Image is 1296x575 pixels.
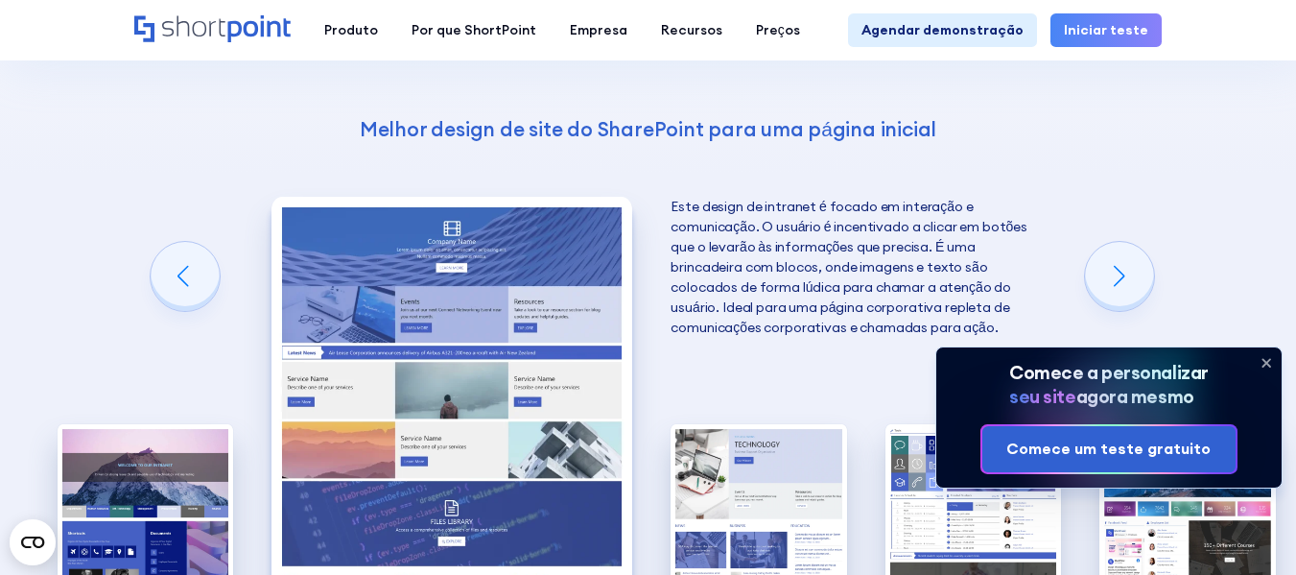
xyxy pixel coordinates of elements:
a: Empresa [553,13,644,47]
font: Produto [324,21,378,38]
a: Agendar demonstração [848,13,1037,47]
a: Preços [739,13,816,47]
font: Recursos [661,21,722,38]
a: Recursos [644,13,739,47]
font: Iniciar teste [1064,21,1148,38]
font: Comece um teste gratuito [1006,439,1211,458]
div: Slide anterior [151,242,220,311]
a: Produto [307,13,394,47]
font: Este design de intranet é focado em interação e comunicação. O usuário é incentivado a clicar em ... [671,198,1026,336]
font: Melhor design de site do SharePoint para uma página inicial [360,116,936,142]
font: Empresa [570,21,627,38]
font: Preços [756,21,800,38]
font: Agendar demonstração [861,21,1024,38]
a: Por que ShortPoint [394,13,553,47]
button: Open CMP widget [10,519,56,565]
div: Próximo slide [1085,242,1154,311]
font: Por que ShortPoint [412,21,536,38]
a: Lar [134,15,291,44]
a: Comece um teste gratuito [982,426,1235,473]
a: Iniciar teste [1050,13,1162,47]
